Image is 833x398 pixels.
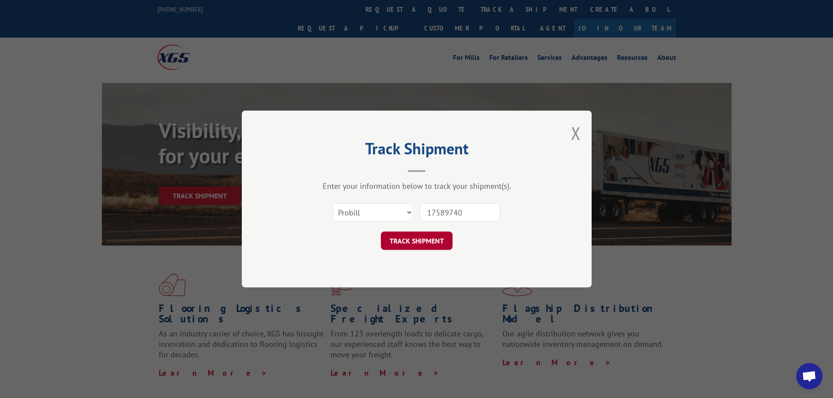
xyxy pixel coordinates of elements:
a: Open chat [796,363,823,389]
button: Close modal [571,121,581,145]
div: Enter your information below to track your shipment(s). [286,181,548,191]
button: TRACK SHIPMENT [381,232,453,250]
h2: Track Shipment [286,142,548,159]
input: Number(s) [420,203,500,221]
